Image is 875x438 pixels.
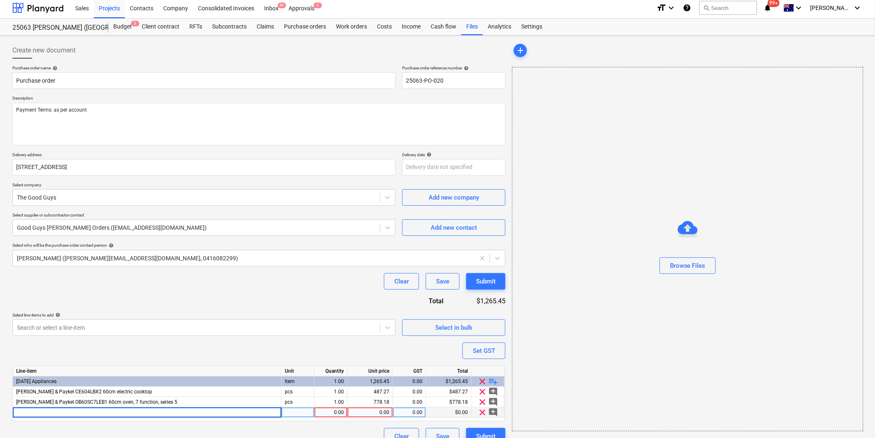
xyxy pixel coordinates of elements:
[489,407,498,417] span: add_comment
[16,399,177,405] span: Fisher & Paykel OB60SC7LEB1 60cm oven, 7 function, series 5
[463,343,505,359] button: Set GST
[811,5,852,11] span: [PERSON_NAME]
[12,152,396,159] p: Delivery address
[478,387,488,397] span: clear
[12,65,396,71] div: Purchase order name
[426,19,461,35] a: Cash flow
[315,366,348,376] div: Quantity
[108,19,137,35] a: Budget2
[12,212,396,219] p: Select supplier or subcontractor contact
[281,366,315,376] div: Unit
[12,159,396,176] input: Delivery address
[351,407,389,418] div: 0.00
[402,65,505,71] div: Purchase order reference number
[436,276,449,287] div: Save
[184,19,207,35] a: RFTs
[478,376,488,386] span: clear
[515,45,525,55] span: add
[318,376,344,387] div: 1.00
[402,159,505,176] input: Delivery date not specified
[666,3,676,13] i: keyboard_arrow_down
[794,3,804,13] i: keyboard_arrow_down
[396,387,422,397] div: 0.00
[397,19,426,35] a: Income
[426,366,472,376] div: Total
[764,3,772,13] i: notifications
[402,219,505,236] button: Add new contact
[426,407,472,418] div: $0.00
[384,273,419,290] button: Clear
[426,376,472,387] div: $1,265.45
[656,3,666,13] i: format_size
[12,95,505,102] p: Description
[426,397,472,407] div: $778.18
[314,2,322,8] span: 1
[512,67,863,431] div: Browse Files
[131,21,139,26] span: 2
[426,387,472,397] div: $487.27
[16,389,152,395] span: Fisher & Paykel CE604LBX2 60cm electric cooktop
[461,19,483,35] a: Files
[396,397,422,407] div: 0.00
[457,296,505,306] div: $1,265.45
[435,322,472,333] div: Select in bulk
[398,296,457,306] div: Total
[476,276,496,287] div: Submit
[13,366,281,376] div: Line-item
[703,5,710,11] span: search
[489,376,498,386] span: playlist_add
[489,397,498,407] span: add_comment
[252,19,279,35] a: Claims
[12,182,396,189] p: Select company
[318,397,344,407] div: 1.00
[281,397,315,407] div: pcs
[425,152,432,157] span: help
[834,398,875,438] div: Chat Widget
[396,407,422,418] div: 0.00
[402,152,505,157] div: Delivery date
[402,72,505,89] input: Order number
[351,387,389,397] div: 487.27
[670,260,706,271] div: Browse Files
[279,19,331,35] a: Purchase orders
[431,222,477,233] div: Add new contact
[660,257,716,274] button: Browse Files
[478,407,488,417] span: clear
[207,19,252,35] div: Subcontracts
[51,66,57,71] span: help
[516,19,547,35] a: Settings
[12,24,98,32] div: 25063 [PERSON_NAME] ([GEOGRAPHIC_DATA] 209 CAT 4)
[108,19,137,35] div: Budget
[281,387,315,397] div: pcs
[478,397,488,407] span: clear
[278,2,286,8] span: 9+
[281,376,315,387] div: Item
[393,366,426,376] div: GST
[12,72,396,89] input: Document name
[107,243,114,248] span: help
[54,312,60,317] span: help
[483,19,516,35] a: Analytics
[683,3,691,13] i: Knowledge base
[351,376,389,387] div: 1,265.45
[402,189,505,206] button: Add new company
[331,19,372,35] a: Work orders
[137,19,184,35] div: Client contract
[853,3,863,13] i: keyboard_arrow_down
[12,103,505,145] textarea: Payment Terms: as per account
[12,312,396,318] div: Select line-items to add
[462,66,469,71] span: help
[466,273,505,290] button: Submit
[372,19,397,35] a: Costs
[12,45,76,55] span: Create new document
[402,319,505,336] button: Select in bulk
[429,192,479,203] div: Add new company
